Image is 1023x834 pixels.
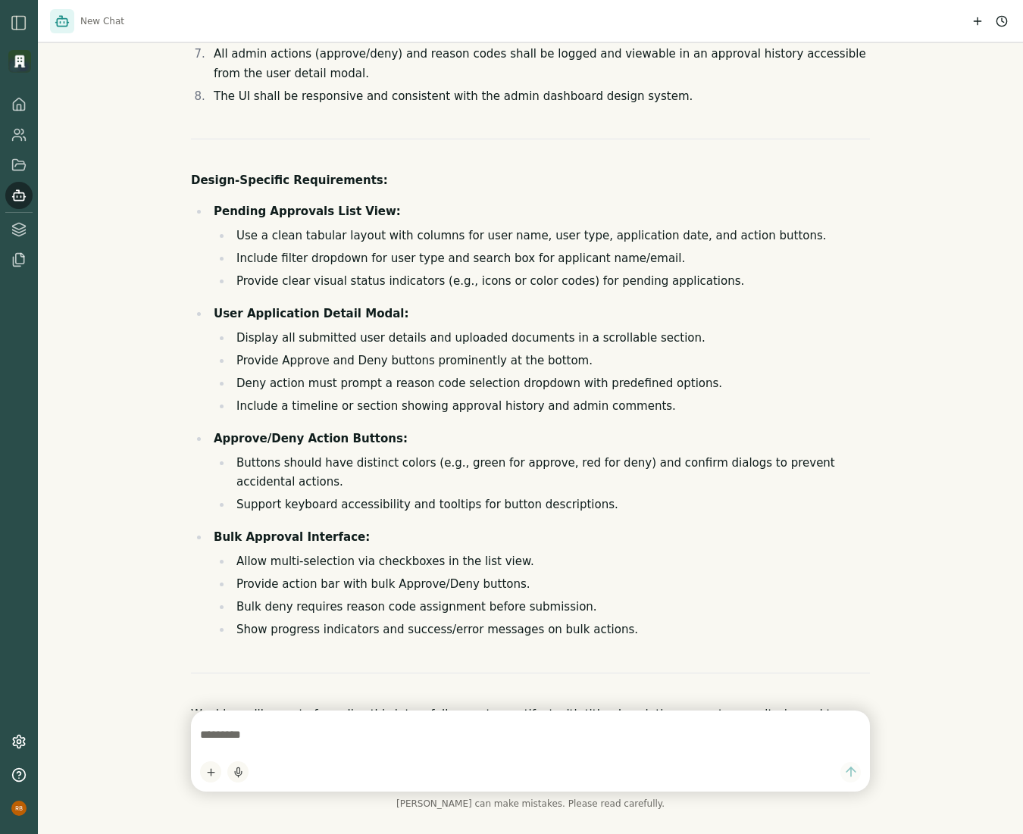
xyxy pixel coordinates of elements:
li: Include a timeline or section showing approval history and admin comments. [232,397,870,417]
button: Send message [840,762,861,782]
button: Start dictation [227,761,249,782]
li: Provide Approve and Deny buttons prominently at the bottom. [232,351,870,371]
strong: Approve/Deny Action Buttons: [214,432,408,445]
li: Include filter dropdown for user type and search box for applicant name/email. [232,249,870,269]
li: Use a clean tabular layout with columns for user name, user type, application date, and action bu... [232,226,870,246]
strong: User Application Detail Modal: [214,307,408,320]
li: Provide action bar with bulk Approve/Deny buttons. [232,575,870,595]
img: Organization logo [8,50,31,73]
span: New Chat [80,15,124,27]
li: The UI shall be responsive and consistent with the admin dashboard design system. [209,87,870,107]
li: Support keyboard accessibility and tooltips for button descriptions. [232,495,870,515]
button: Add content to chat [200,761,221,782]
li: Display all submitted user details and uploaded documents in a scrollable section. [232,329,870,348]
strong: Design-Specific Requirements: [191,173,388,187]
button: Help [5,761,33,789]
span: [PERSON_NAME] can make mistakes. Please read carefully. [191,798,870,810]
li: Buttons should have distinct colors (e.g., green for approve, red for deny) and confirm dialogs t... [232,454,870,492]
li: Show progress indicators and success/error messages on bulk actions. [232,620,870,640]
li: All admin actions (approve/deny) and reason codes shall be logged and viewable in an approval his... [209,45,870,83]
button: New chat [968,12,987,30]
li: Bulk deny requires reason code assignment before submission. [232,598,870,617]
img: sidebar [10,14,28,32]
strong: Bulk Approval Interface: [214,530,370,544]
button: Chat history [993,12,1011,30]
li: Deny action must prompt a reason code selection dropdown with predefined options. [232,374,870,394]
strong: Pending Approvals List View: [214,205,401,218]
li: Allow multi-selection via checkboxes in the list view. [232,552,870,572]
p: Would you like me to formalize this into a full user story artifact with title, description, acce... [191,706,870,740]
li: Provide clear visual status indicators (e.g., icons or color codes) for pending applications. [232,272,870,292]
img: profile [11,801,27,816]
